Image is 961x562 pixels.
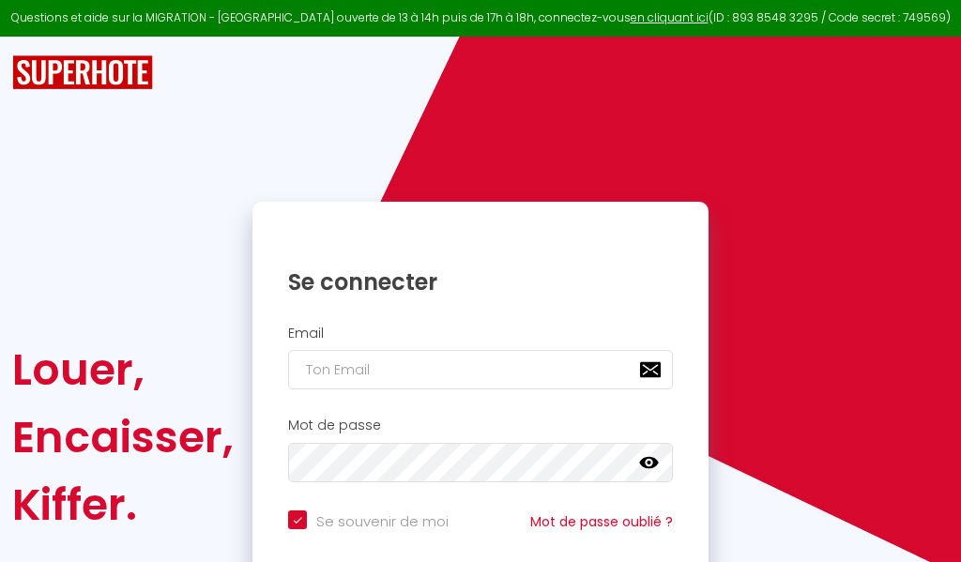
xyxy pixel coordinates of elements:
input: Ton Email [288,350,673,389]
div: Kiffer. [12,471,234,539]
h2: Mot de passe [288,418,673,433]
div: Louer, [12,336,234,403]
h2: Email [288,326,673,342]
img: SuperHote logo [12,55,153,90]
a: Mot de passe oublié ? [530,512,673,531]
div: Encaisser, [12,403,234,471]
a: en cliquant ici [631,9,709,25]
h1: Se connecter [288,267,673,296]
